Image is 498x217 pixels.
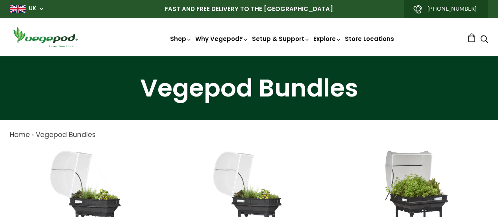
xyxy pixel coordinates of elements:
[195,35,249,43] a: Why Vegepod?
[10,130,30,139] a: Home
[252,35,310,43] a: Setup & Support
[10,5,26,13] img: gb_large.png
[345,35,394,43] a: Store Locations
[170,35,192,43] a: Shop
[313,35,342,43] a: Explore
[36,130,96,139] a: Vegepod Bundles
[32,130,34,139] span: ›
[29,5,36,13] a: UK
[10,26,81,48] img: Vegepod
[10,76,488,100] h1: Vegepod Bundles
[480,36,488,44] a: Search
[10,130,488,140] nav: breadcrumbs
